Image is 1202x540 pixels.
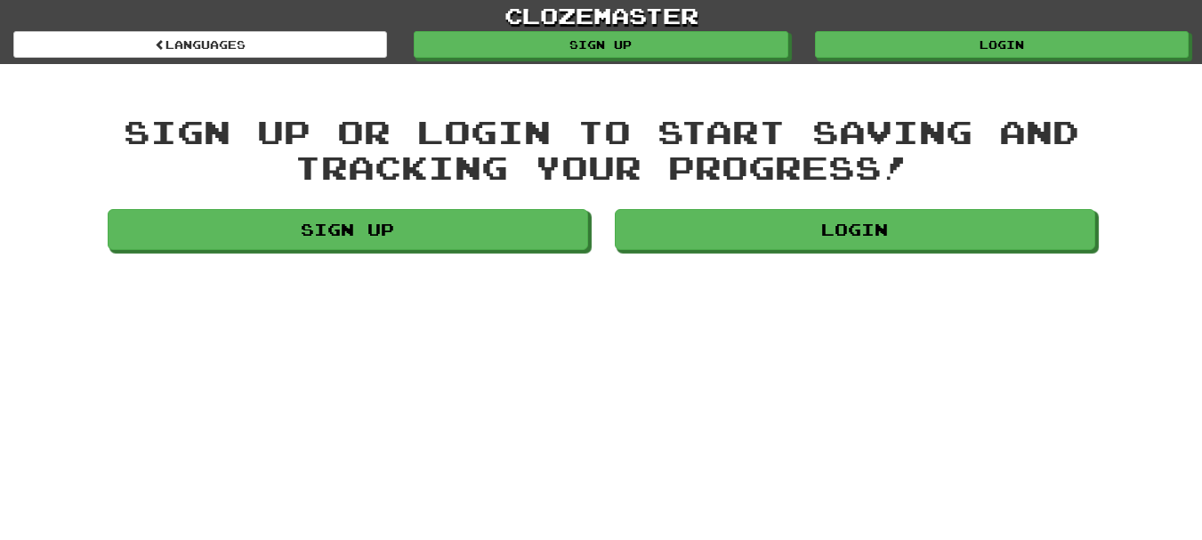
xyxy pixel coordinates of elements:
a: Sign up [414,31,787,58]
a: Login [615,209,1095,250]
a: Login [815,31,1189,58]
div: Sign up or login to start saving and tracking your progress! [108,114,1095,184]
a: Sign up [108,209,588,250]
a: Languages [13,31,387,58]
